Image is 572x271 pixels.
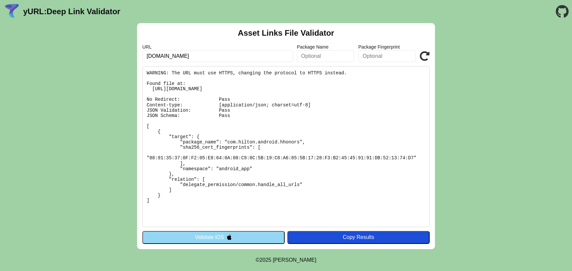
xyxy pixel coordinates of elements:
span: 2025 [260,257,271,263]
pre: WARNING: The URL must use HTTPS, changing the protocol to HTTPS instead. Found file at: [URL][DOM... [142,66,430,227]
button: Validate iOS [142,231,285,244]
label: Package Name [297,44,355,50]
img: yURL Logo [3,3,21,20]
a: yURL:Deep Link Validator [23,7,120,16]
input: Optional [358,50,416,62]
footer: © [256,249,316,271]
a: Michael Ibragimchayev's Personal Site [273,257,316,263]
label: URL [142,44,293,50]
input: Required [142,50,293,62]
div: Copy Results [291,234,426,240]
img: appleIcon.svg [226,234,232,240]
input: Optional [297,50,355,62]
label: Package Fingerprint [358,44,416,50]
button: Copy Results [287,231,430,244]
h2: Asset Links File Validator [238,28,334,38]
